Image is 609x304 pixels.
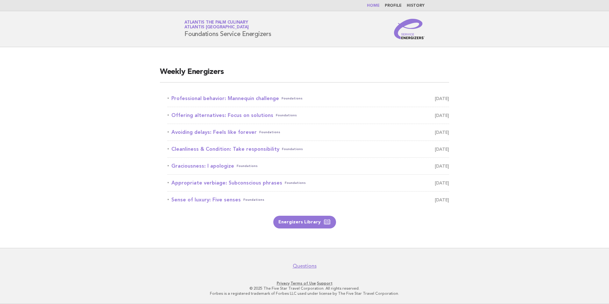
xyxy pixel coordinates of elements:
[168,178,449,187] a: Appropriate verbiage: Subconscious phrasesFoundations [DATE]
[184,20,249,29] a: Atlantis The Palm CulinaryAtlantis [GEOGRAPHIC_DATA]
[168,195,449,204] a: Sense of luxury: Five sensesFoundations [DATE]
[168,94,449,103] a: Professional behavior: Mannequin challengeFoundations [DATE]
[285,178,306,187] span: Foundations
[367,4,380,8] a: Home
[385,4,402,8] a: Profile
[277,281,290,286] a: Privacy
[184,21,271,37] h1: Foundations Service Energizers
[435,111,449,120] span: [DATE]
[282,145,303,154] span: Foundations
[407,4,425,8] a: History
[394,19,425,39] img: Service Energizers
[110,291,499,296] p: Forbes is a registered trademark of Forbes LLC used under license by The Five Star Travel Corpora...
[259,128,280,137] span: Foundations
[168,162,449,170] a: Graciousness: I apologizeFoundations [DATE]
[273,216,336,228] a: Energizers Library
[237,162,258,170] span: Foundations
[168,111,449,120] a: Offering alternatives: Focus on solutionsFoundations [DATE]
[168,128,449,137] a: Avoiding delays: Feels like foreverFoundations [DATE]
[290,281,316,286] a: Terms of Use
[168,145,449,154] a: Cleanliness & Condition: Take responsibilityFoundations [DATE]
[110,281,499,286] p: · ·
[317,281,333,286] a: Support
[110,286,499,291] p: © 2025 The Five Star Travel Corporation. All rights reserved.
[282,94,303,103] span: Foundations
[435,195,449,204] span: [DATE]
[435,128,449,137] span: [DATE]
[435,178,449,187] span: [DATE]
[160,67,449,83] h2: Weekly Energizers
[276,111,297,120] span: Foundations
[435,94,449,103] span: [DATE]
[243,195,264,204] span: Foundations
[293,263,317,269] a: Questions
[435,162,449,170] span: [DATE]
[184,25,249,30] span: Atlantis [GEOGRAPHIC_DATA]
[435,145,449,154] span: [DATE]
